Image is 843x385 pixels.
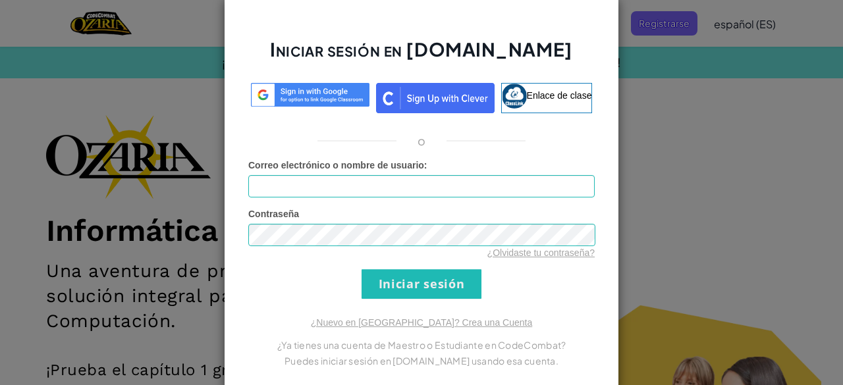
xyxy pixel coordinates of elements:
[285,355,558,367] font: Puedes iniciar sesión en [DOMAIN_NAME] usando esa cuenta.
[251,83,369,107] img: log-in-google-sso.svg
[277,339,566,351] font: ¿Ya tienes una cuenta de Maestro o Estudiante en CodeCombat?
[502,84,527,109] img: classlink-logo-small.png
[527,90,592,100] font: Enlace de clase
[487,247,595,258] a: ¿Olvidaste tu contraseña?
[248,160,424,170] font: Correo electrónico o nombre de usuario
[311,317,532,328] a: ¿Nuevo en [GEOGRAPHIC_DATA]? Crea una Cuenta
[362,269,481,299] input: Iniciar sesión
[270,38,572,61] font: Iniciar sesión en [DOMAIN_NAME]
[418,133,425,148] font: o
[248,209,299,219] font: Contraseña
[376,83,495,113] img: clever_sso_button@2x.png
[424,160,427,170] font: :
